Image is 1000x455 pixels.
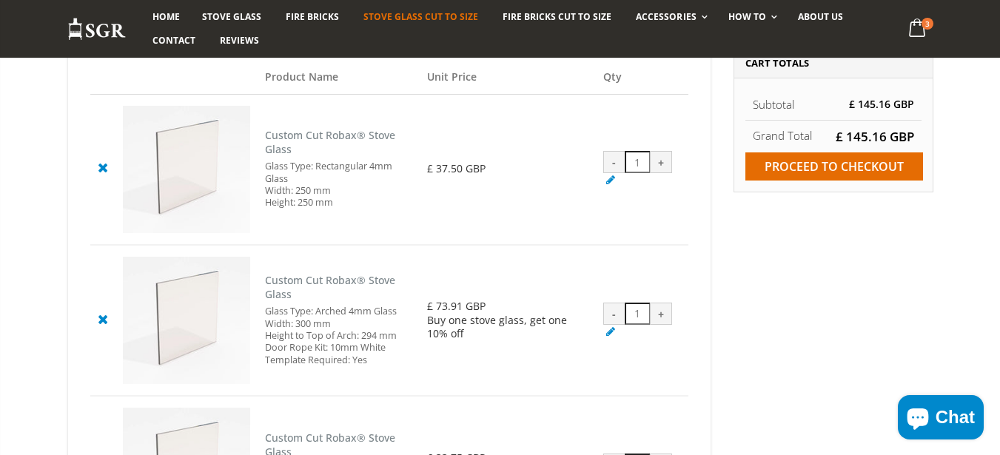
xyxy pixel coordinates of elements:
[902,15,933,44] a: 3
[893,395,988,443] inbox-online-store-chat: Shopify online store chat
[352,5,489,29] a: Stove Glass Cut To Size
[922,18,933,30] span: 3
[123,106,250,233] img: Custom Cut Robax® Stove Glass - Pool #12
[191,5,272,29] a: Stove Glass
[753,128,812,143] strong: Grand Total
[596,61,688,94] th: Qty
[787,5,854,29] a: About us
[745,152,923,181] input: Proceed to checkout
[265,273,395,301] a: Custom Cut Robax® Stove Glass
[836,128,914,145] span: £ 145.16 GBP
[141,5,191,29] a: Home
[849,97,914,111] span: £ 145.16 GBP
[636,10,696,23] span: Accessories
[650,303,672,325] div: +
[286,10,339,23] span: Fire Bricks
[603,303,625,325] div: -
[152,10,180,23] span: Home
[265,128,395,156] a: Custom Cut Robax® Stove Glass
[427,161,486,175] span: £ 37.50 GBP
[625,5,714,29] a: Accessories
[209,29,270,53] a: Reviews
[258,61,420,94] th: Product Name
[503,10,611,23] span: Fire Bricks Cut To Size
[650,151,672,173] div: +
[420,61,596,94] th: Unit Price
[265,306,413,366] div: Glass Type: Arched 4mm Glass Width: 300 mm Height to Top of Arch: 294 mm Door Rope Kit: 10mm Whit...
[753,97,794,112] span: Subtotal
[745,56,809,70] span: Cart Totals
[265,161,413,209] div: Glass Type: Rectangular 4mm Glass Width: 250 mm Height: 250 mm
[67,17,127,41] img: Stove Glass Replacement
[427,314,588,340] div: Buy one stove glass, get one 10% off
[275,5,350,29] a: Fire Bricks
[220,34,259,47] span: Reviews
[427,299,486,313] span: £ 73.91 GBP
[728,10,766,23] span: How To
[141,29,207,53] a: Contact
[717,5,785,29] a: How To
[202,10,261,23] span: Stove Glass
[363,10,478,23] span: Stove Glass Cut To Size
[123,257,250,384] img: Custom Cut Robax® Stove Glass - Pool #11
[491,5,623,29] a: Fire Bricks Cut To Size
[152,34,195,47] span: Contact
[798,10,843,23] span: About us
[603,151,625,173] div: -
